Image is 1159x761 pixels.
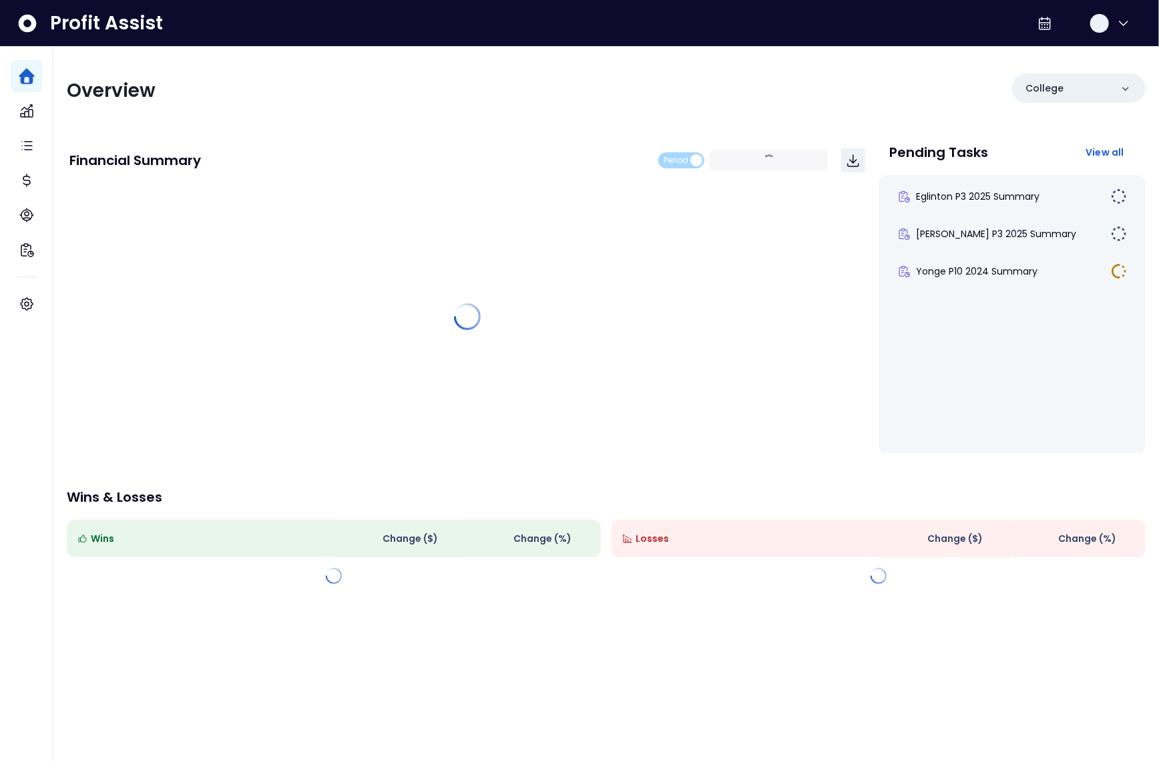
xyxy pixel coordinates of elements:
span: Profit Assist [50,11,163,35]
span: Change ( $ ) [383,532,438,546]
img: Not yet Started [1111,188,1127,204]
img: Not yet Started [1111,226,1127,242]
span: Eglinton P3 2025 Summary [916,190,1039,203]
p: College [1025,82,1064,96]
span: Wins [91,532,114,546]
span: [PERSON_NAME] P3 2025 Summary [916,227,1076,241]
img: In Progress [1111,263,1127,279]
p: Financial Summary [69,154,201,167]
span: Losses [636,532,669,546]
span: Overview [67,78,156,104]
span: Change (%) [1058,532,1116,546]
span: Change ( $ ) [927,532,983,546]
span: Change (%) [513,532,571,546]
span: Yonge P10 2024 Summary [916,265,1037,278]
span: View all [1086,146,1124,159]
p: Pending Tasks [889,146,988,159]
p: Wins & Losses [67,490,1146,504]
button: Download [841,148,865,172]
button: View all [1075,140,1135,164]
